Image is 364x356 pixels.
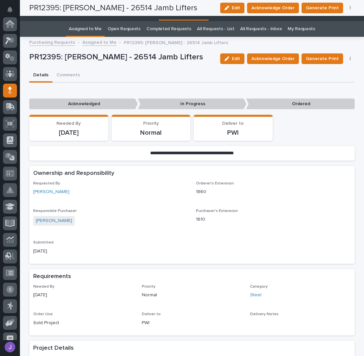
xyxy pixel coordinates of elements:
button: Notifications [3,3,17,17]
p: Normal [142,292,242,299]
button: Details [29,69,52,83]
h2: Project Details [33,345,74,352]
button: Generate Print [302,53,343,64]
button: users-avatar [3,340,17,354]
span: Orderer's Extension [196,181,234,185]
a: [PERSON_NAME] [33,188,69,195]
span: Requested By [33,181,60,185]
p: Sold Project [33,320,134,326]
p: Ordered [246,99,355,109]
p: [DATE] [33,248,188,255]
span: Needed By [56,121,81,126]
button: Comments [52,69,84,83]
p: 1860 [196,188,351,195]
div: Notifications [8,7,17,17]
p: PWI [198,129,269,137]
a: All Requests - Inbox [240,21,282,37]
p: PR12395: [PERSON_NAME] - 26514 Jamb Lifters [29,52,215,62]
span: Order Use [33,312,53,316]
span: Submitted [33,241,53,245]
h2: Requirements [33,273,71,280]
span: Edit [232,56,240,62]
a: All Requests - List [197,21,234,37]
p: PR12395: [PERSON_NAME] - 26514 Jamb Lifters [124,38,228,46]
a: Assigned to Me [82,38,117,46]
span: Deliver to [222,121,244,126]
span: Deliver to [142,312,161,316]
span: Generate Print [306,55,339,63]
p: Acknowledged [29,99,138,109]
span: Purchaser's Extension [196,209,238,213]
a: [PERSON_NAME] [36,217,72,224]
span: Responsible Purchaser [33,209,77,213]
p: [DATE] [33,292,134,299]
h2: Ownership and Responsibility [33,170,114,177]
p: 1610 [196,216,351,223]
span: Needed By [33,285,54,289]
p: Normal [116,129,187,137]
span: Category [250,285,268,289]
button: Edit [220,53,244,64]
a: Purchasing Requests [29,38,75,46]
a: My Requests [288,21,315,37]
a: Steel [250,292,261,299]
button: Acknowledge Order [247,53,299,64]
a: Assigned to Me [69,21,102,37]
span: Priority [143,121,159,126]
p: In Progress [138,99,246,109]
span: Delivery Notes [250,312,279,316]
span: Priority [142,285,155,289]
p: PWI [142,320,242,326]
p: [DATE] [33,129,104,137]
a: Completed Requests [146,21,191,37]
span: Acknowledge Order [251,55,295,63]
a: Open Requests [108,21,140,37]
